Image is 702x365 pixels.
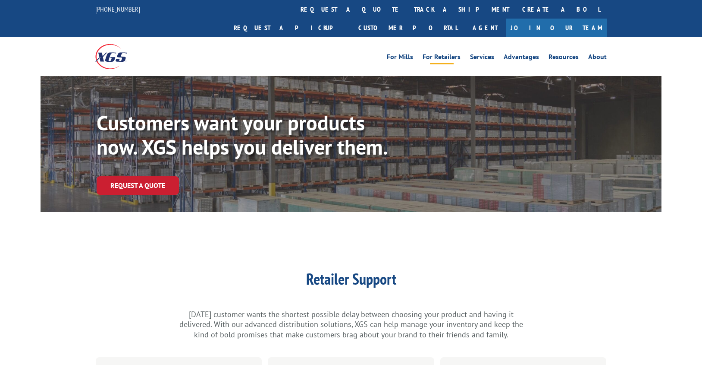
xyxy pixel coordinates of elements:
[97,111,406,159] p: Customers want your products now. XGS helps you deliver them.
[588,54,607,63] a: About
[179,271,523,291] h1: Retailer Support
[95,5,140,13] a: [PHONE_NUMBER]
[387,54,413,63] a: For Mills
[97,176,179,195] a: Request a Quote
[179,309,523,340] p: [DATE] customer wants the shortest possible delay between choosing your product and having it del...
[504,54,539,63] a: Advantages
[227,19,352,37] a: Request a pickup
[548,54,579,63] a: Resources
[470,54,494,63] a: Services
[352,19,464,37] a: Customer Portal
[506,19,607,37] a: Join Our Team
[464,19,506,37] a: Agent
[423,54,461,63] a: For Retailers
